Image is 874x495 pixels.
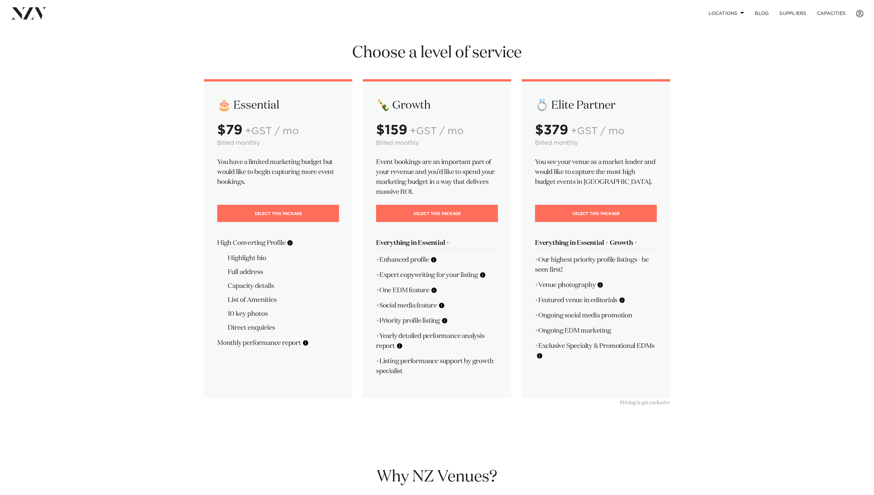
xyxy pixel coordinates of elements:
[204,467,670,487] h2: Why NZ Venues?
[774,6,811,21] a: SUPPLIERS
[571,126,624,136] span: +GST / mo
[228,309,339,319] li: 10 key photos
[535,124,568,137] strong: $379
[376,285,498,295] p: +One EDM feature
[535,140,578,146] small: Billed monthly
[217,98,339,113] h2: 🎂 Essential
[228,267,339,277] li: Full address
[204,43,670,63] h1: Choose a level of service
[376,316,498,326] p: +Priority profile listing
[217,205,339,222] a: Select This Package
[376,331,498,351] p: +Yearly detailed performance analysis report
[376,98,498,113] h2: 🍾 Growth
[376,240,450,246] strong: Everything in Essential +
[376,124,407,137] strong: $159
[228,281,339,291] li: Capacity details
[750,6,774,21] a: BLOG
[376,356,498,376] p: +Listing performance support by growth specialist
[535,240,637,246] strong: Everything in Essential + Growth +
[217,140,260,146] small: Billed monthly
[535,295,657,305] p: +Featured venue in editorials
[535,310,657,320] p: +Ongoing social media promotion
[535,157,657,187] p: You see your venue as a market leader and would like to capture the most high budget events in [G...
[228,295,339,305] li: List of Amenities
[376,270,498,280] p: +Expert copywriting for your listing
[703,6,750,21] a: Locations
[812,6,851,21] a: Capacities
[217,238,339,248] p: High Converting Profile
[410,126,463,136] span: +GST / mo
[11,7,47,19] img: nzv-logo.png
[535,205,657,222] a: Select This Package
[245,126,299,136] span: +GST / mo
[217,124,242,137] strong: $79
[535,341,657,361] p: +Exclusive Specialty & Promotional EDMs
[228,323,339,333] li: Direct enquiries
[376,157,498,197] p: Event bookings are an important part of your revenue and you’d like to spend your marketing budge...
[620,400,670,405] small: Pricing is gst exclusive
[376,140,419,146] small: Billed monthly
[217,338,339,348] p: Monthly performance report
[376,301,498,310] p: +Social media feature
[376,205,498,222] a: Select This Package
[376,255,498,265] p: +Enhanced profile
[228,253,339,263] li: Highlight bio
[535,280,657,290] p: +Venue photography
[535,98,657,113] h2: 💍 Elite Partner
[535,255,657,275] p: +Our highest priority profile listings - be seen first!
[535,326,657,336] p: +Ongoing EDM marketing
[217,157,339,187] p: You have a limited marketing budget but would like to begin capturing more event bookings.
